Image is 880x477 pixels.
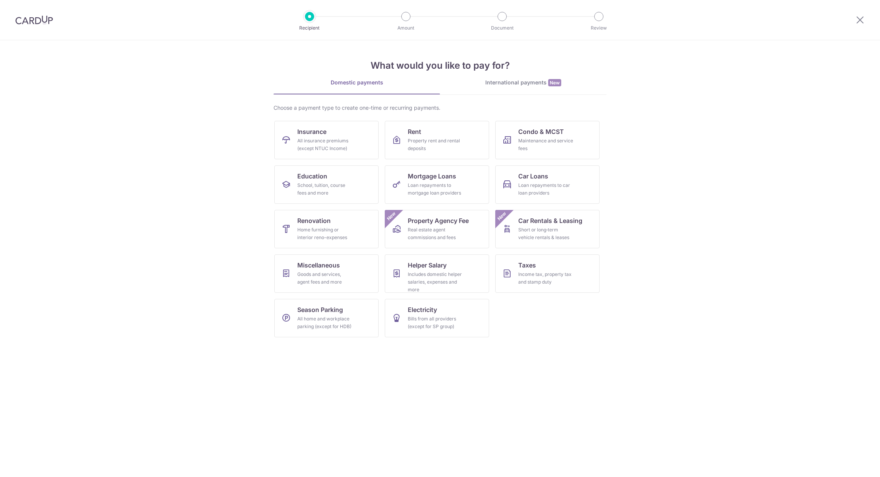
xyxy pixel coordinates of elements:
[297,226,353,241] div: Home furnishing or interior reno-expenses
[548,79,561,86] span: New
[408,261,447,270] span: Helper Salary
[518,216,582,225] span: Car Rentals & Leasing
[408,216,469,225] span: Property Agency Fee
[408,172,456,181] span: Mortgage Loans
[495,254,600,293] a: TaxesIncome tax, property tax and stamp duty
[518,137,573,152] div: Maintenance and service fees
[385,210,398,223] span: New
[15,15,53,25] img: CardUp
[518,226,573,241] div: Short or long‑term vehicle rentals & leases
[385,299,489,337] a: ElectricityBills from all providers (except for SP group)
[385,121,489,159] a: RentProperty rent and rental deposits
[570,24,627,32] p: Review
[474,24,531,32] p: Document
[274,165,379,204] a: EducationSchool, tuition, course fees and more
[518,182,573,197] div: Loan repayments to car loan providers
[408,271,463,294] div: Includes domestic helper salaries, expenses and more
[297,261,340,270] span: Miscellaneous
[408,305,437,314] span: Electricity
[408,315,463,330] div: Bills from all providers (except for SP group)
[274,254,379,293] a: MiscellaneousGoods and services, agent fees and more
[297,182,353,197] div: School, tuition, course fees and more
[385,210,489,248] a: Property Agency FeeReal estate agent commissions and feesNew
[496,210,508,223] span: New
[297,271,353,286] div: Goods and services, agent fees and more
[274,121,379,159] a: InsuranceAll insurance premiums (except NTUC Income)
[518,271,573,286] div: Income tax, property tax and stamp duty
[495,210,600,248] a: Car Rentals & LeasingShort or long‑term vehicle rentals & leasesNew
[274,59,606,73] h4: What would you like to pay for?
[440,79,606,87] div: International payments
[297,172,327,181] span: Education
[495,165,600,204] a: Car LoansLoan repayments to car loan providers
[274,210,379,248] a: RenovationHome furnishing or interior reno-expenses
[297,127,326,136] span: Insurance
[408,226,463,241] div: Real estate agent commissions and fees
[408,127,421,136] span: Rent
[385,254,489,293] a: Helper SalaryIncludes domestic helper salaries, expenses and more
[297,137,353,152] div: All insurance premiums (except NTUC Income)
[281,24,338,32] p: Recipient
[274,79,440,86] div: Domestic payments
[518,261,536,270] span: Taxes
[408,137,463,152] div: Property rent and rental deposits
[408,182,463,197] div: Loan repayments to mortgage loan providers
[385,165,489,204] a: Mortgage LoansLoan repayments to mortgage loan providers
[274,299,379,337] a: Season ParkingAll home and workplace parking (except for HDB)
[274,104,606,112] div: Choose a payment type to create one-time or recurring payments.
[518,172,548,181] span: Car Loans
[297,216,331,225] span: Renovation
[518,127,564,136] span: Condo & MCST
[297,315,353,330] div: All home and workplace parking (except for HDB)
[495,121,600,159] a: Condo & MCSTMaintenance and service fees
[297,305,343,314] span: Season Parking
[377,24,434,32] p: Amount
